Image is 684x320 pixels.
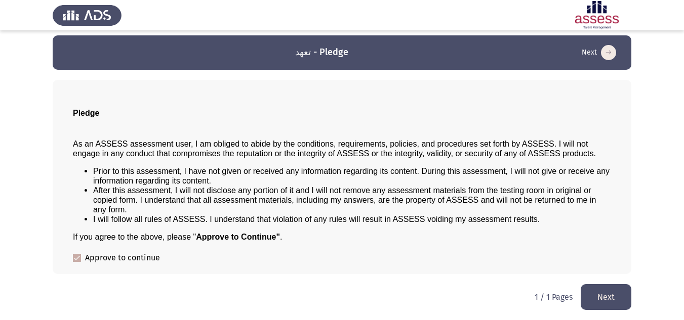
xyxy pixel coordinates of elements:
span: I will follow all rules of ASSESS. I understand that violation of any rules will result in ASSESS... [93,215,540,223]
button: load next page [581,284,631,310]
span: Approve to continue [85,252,160,264]
span: As an ASSESS assessment user, I am obliged to abide by the conditions, requirements, policies, an... [73,140,596,158]
span: Prior to this assessment, I have not given or received any information regarding its content. Dur... [93,167,610,185]
img: Assessment logo of ASSESS Employability - EBI [562,1,631,29]
span: If you agree to the above, please " . [73,233,282,241]
span: After this assessment, I will not disclose any portion of it and I will not remove any assessment... [93,186,596,214]
span: Pledge [73,109,99,117]
b: Approve to Continue" [196,233,280,241]
p: 1 / 1 Pages [535,292,573,302]
h3: تعهد - Pledge [295,46,348,59]
img: Assess Talent Management logo [53,1,122,29]
button: load next page [579,44,619,61]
